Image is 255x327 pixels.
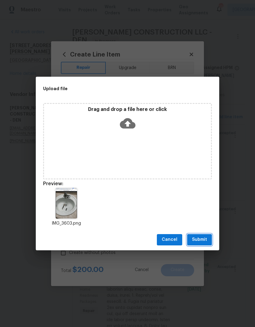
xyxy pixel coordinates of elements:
[44,106,211,113] p: Drag and drop a file here or click
[43,220,90,227] p: IMG_3603.png
[157,234,182,245] button: Cancel
[192,236,207,244] span: Submit
[187,234,212,245] button: Submit
[162,236,177,244] span: Cancel
[56,188,77,219] img: 8AYtFW6A43s00AAAAASUVORK5CYII=
[43,85,184,92] h2: Upload file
